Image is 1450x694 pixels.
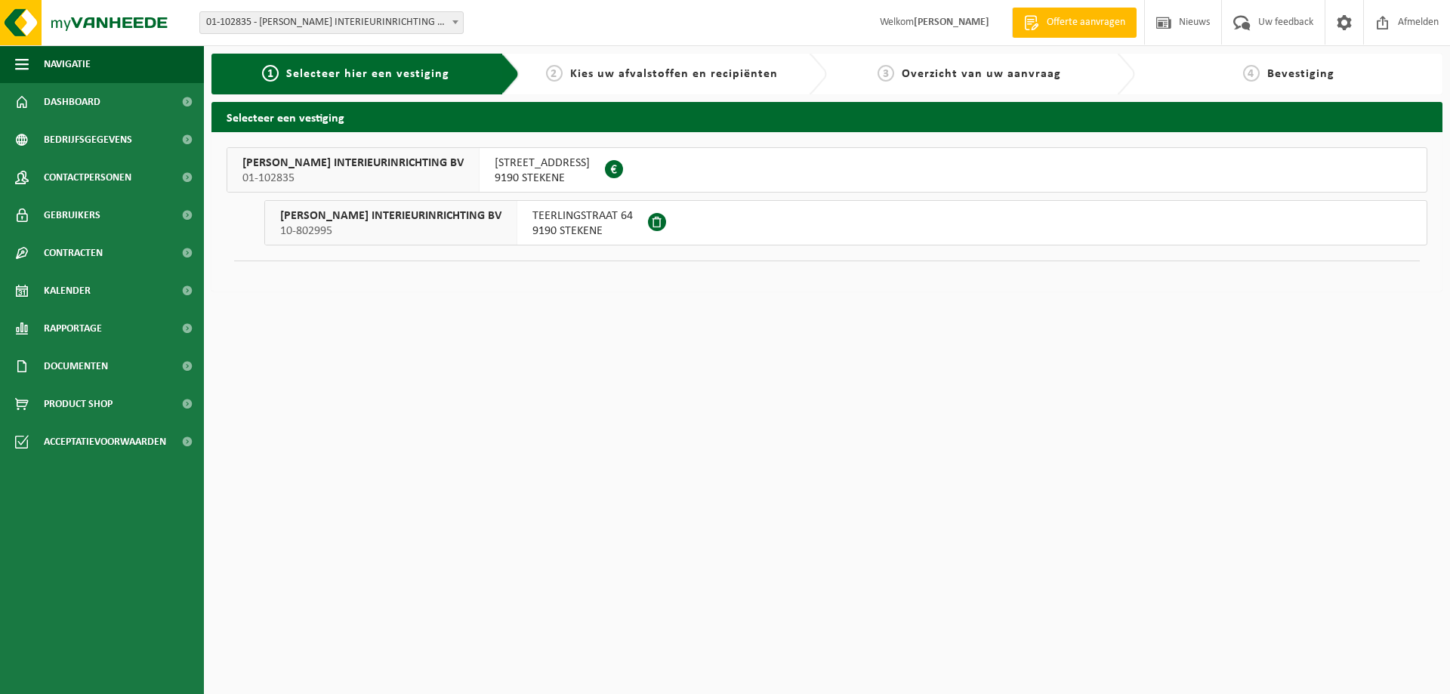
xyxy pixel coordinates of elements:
[200,12,463,33] span: 01-102835 - TONY VERCAUTEREN INTERIEURINRICHTING BV - STEKENE
[199,11,464,34] span: 01-102835 - TONY VERCAUTEREN INTERIEURINRICHTING BV - STEKENE
[495,171,590,186] span: 9190 STEKENE
[280,224,501,239] span: 10-802995
[44,159,131,196] span: Contactpersonen
[264,200,1427,245] button: [PERSON_NAME] INTERIEURINRICHTING BV 10-802995 TEERLINGSTRAAT 649190 STEKENE
[44,272,91,310] span: Kalender
[44,83,100,121] span: Dashboard
[914,17,989,28] strong: [PERSON_NAME]
[902,68,1061,80] span: Overzicht van uw aanvraag
[1043,15,1129,30] span: Offerte aanvragen
[227,147,1427,193] button: [PERSON_NAME] INTERIEURINRICHTING BV 01-102835 [STREET_ADDRESS]9190 STEKENE
[242,156,464,171] span: [PERSON_NAME] INTERIEURINRICHTING BV
[242,171,464,186] span: 01-102835
[44,121,132,159] span: Bedrijfsgegevens
[44,310,102,347] span: Rapportage
[1012,8,1137,38] a: Offerte aanvragen
[1267,68,1334,80] span: Bevestiging
[211,102,1442,131] h2: Selecteer een vestiging
[1243,65,1260,82] span: 4
[44,234,103,272] span: Contracten
[44,423,166,461] span: Acceptatievoorwaarden
[570,68,778,80] span: Kies uw afvalstoffen en recipiënten
[44,385,113,423] span: Product Shop
[44,45,91,83] span: Navigatie
[495,156,590,171] span: [STREET_ADDRESS]
[262,65,279,82] span: 1
[280,208,501,224] span: [PERSON_NAME] INTERIEURINRICHTING BV
[546,65,563,82] span: 2
[44,347,108,385] span: Documenten
[878,65,894,82] span: 3
[532,208,633,224] span: TEERLINGSTRAAT 64
[286,68,449,80] span: Selecteer hier een vestiging
[44,196,100,234] span: Gebruikers
[532,224,633,239] span: 9190 STEKENE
